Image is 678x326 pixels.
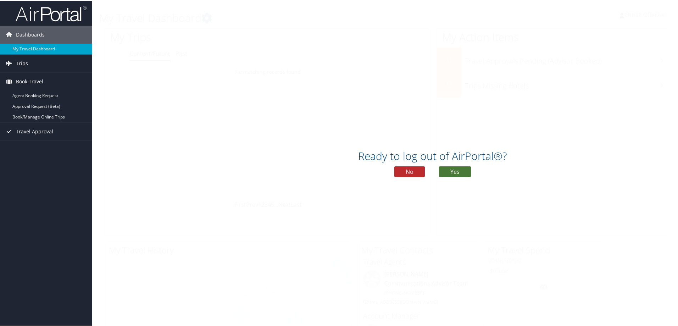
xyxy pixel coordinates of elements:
[16,5,87,21] img: airportal-logo.png
[16,54,28,72] span: Trips
[16,25,45,43] span: Dashboards
[16,122,53,140] span: Travel Approval
[16,72,43,90] span: Book Travel
[439,166,471,176] button: Yes
[394,166,425,176] button: No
